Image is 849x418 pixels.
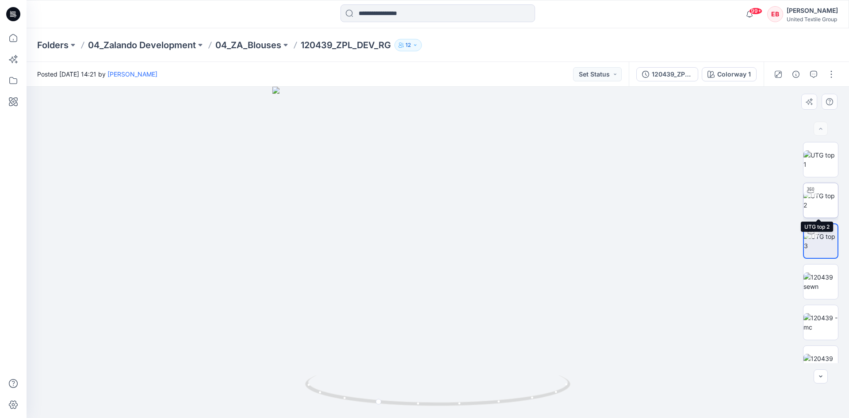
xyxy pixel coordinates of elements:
img: 120439 patterns [803,354,838,372]
a: 04_Zalando Development [88,39,196,51]
a: [PERSON_NAME] [107,70,157,78]
button: 12 [394,39,422,51]
button: 120439_ZPL_DEV_RG [636,67,698,81]
button: Colorway 1 [702,67,757,81]
button: Details [789,67,803,81]
img: UTG top 3 [804,232,838,250]
div: [PERSON_NAME] [787,5,838,16]
div: Colorway 1 [717,69,751,79]
div: United Textile Group [787,16,838,23]
div: 120439_ZPL_DEV_RG [652,69,692,79]
span: 99+ [749,8,762,15]
a: Folders [37,39,69,51]
span: Posted [DATE] 14:21 by [37,69,157,79]
p: 120439_ZPL_DEV_RG [301,39,391,51]
img: UTG top 1 [803,150,838,169]
a: 04_ZA_Blouses [215,39,281,51]
div: EB [767,6,783,22]
img: 120439 - mc [803,313,838,332]
p: 12 [405,40,411,50]
img: UTG top 2 [803,191,838,210]
img: 120439 sewn [803,272,838,291]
